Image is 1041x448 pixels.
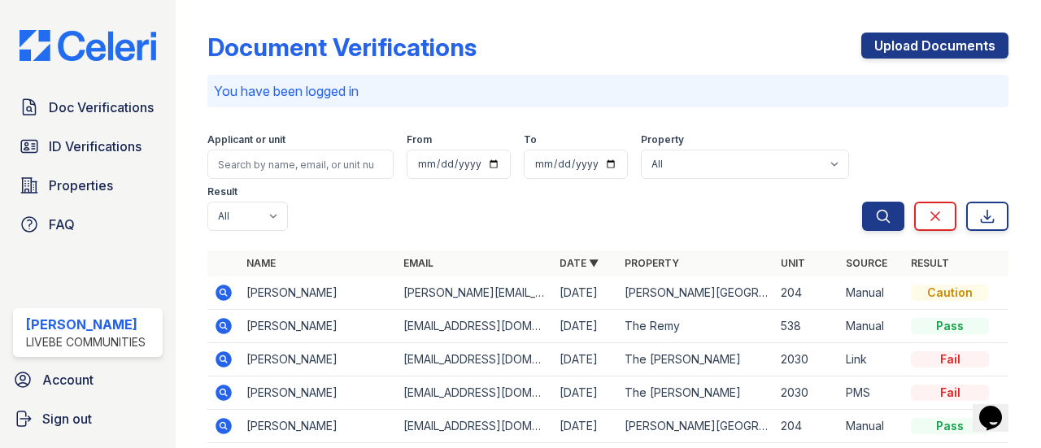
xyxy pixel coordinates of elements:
[240,410,396,443] td: [PERSON_NAME]
[49,215,75,234] span: FAQ
[397,343,553,376] td: [EMAIL_ADDRESS][DOMAIN_NAME]
[246,257,276,269] a: Name
[839,343,904,376] td: Link
[839,410,904,443] td: Manual
[839,376,904,410] td: PMS
[911,351,989,368] div: Fail
[13,208,163,241] a: FAQ
[397,276,553,310] td: [PERSON_NAME][EMAIL_ADDRESS][DOMAIN_NAME]
[774,376,839,410] td: 2030
[618,310,774,343] td: The Remy
[42,370,94,389] span: Account
[407,133,432,146] label: From
[240,310,396,343] td: [PERSON_NAME]
[911,318,989,334] div: Pass
[973,383,1025,432] iframe: chat widget
[26,315,146,334] div: [PERSON_NAME]
[240,376,396,410] td: [PERSON_NAME]
[49,137,142,156] span: ID Verifications
[839,276,904,310] td: Manual
[49,176,113,195] span: Properties
[49,98,154,117] span: Doc Verifications
[911,418,989,434] div: Pass
[13,169,163,202] a: Properties
[911,385,989,401] div: Fail
[207,185,237,198] label: Result
[397,310,553,343] td: [EMAIL_ADDRESS][DOMAIN_NAME]
[207,150,394,179] input: Search by name, email, or unit number
[524,133,537,146] label: To
[403,257,433,269] a: Email
[207,133,285,146] label: Applicant or unit
[774,276,839,310] td: 204
[641,133,684,146] label: Property
[839,310,904,343] td: Manual
[618,410,774,443] td: [PERSON_NAME][GEOGRAPHIC_DATA]
[911,257,949,269] a: Result
[553,310,618,343] td: [DATE]
[553,410,618,443] td: [DATE]
[618,343,774,376] td: The [PERSON_NAME]
[207,33,477,62] div: Document Verifications
[774,310,839,343] td: 538
[553,276,618,310] td: [DATE]
[625,257,679,269] a: Property
[560,257,599,269] a: Date ▼
[911,285,989,301] div: Caution
[774,410,839,443] td: 204
[553,376,618,410] td: [DATE]
[13,130,163,163] a: ID Verifications
[618,376,774,410] td: The [PERSON_NAME]
[42,409,92,428] span: Sign out
[553,343,618,376] td: [DATE]
[26,334,146,350] div: LiveBe Communities
[397,376,553,410] td: [EMAIL_ADDRESS][DOMAIN_NAME]
[397,410,553,443] td: [EMAIL_ADDRESS][DOMAIN_NAME]
[7,30,169,61] img: CE_Logo_Blue-a8612792a0a2168367f1c8372b55b34899dd931a85d93a1a3d3e32e68fde9ad4.png
[618,276,774,310] td: [PERSON_NAME][GEOGRAPHIC_DATA]
[240,343,396,376] td: [PERSON_NAME]
[861,33,1008,59] a: Upload Documents
[7,363,169,396] a: Account
[7,402,169,435] a: Sign out
[774,343,839,376] td: 2030
[13,91,163,124] a: Doc Verifications
[240,276,396,310] td: [PERSON_NAME]
[214,81,1002,101] p: You have been logged in
[781,257,805,269] a: Unit
[846,257,887,269] a: Source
